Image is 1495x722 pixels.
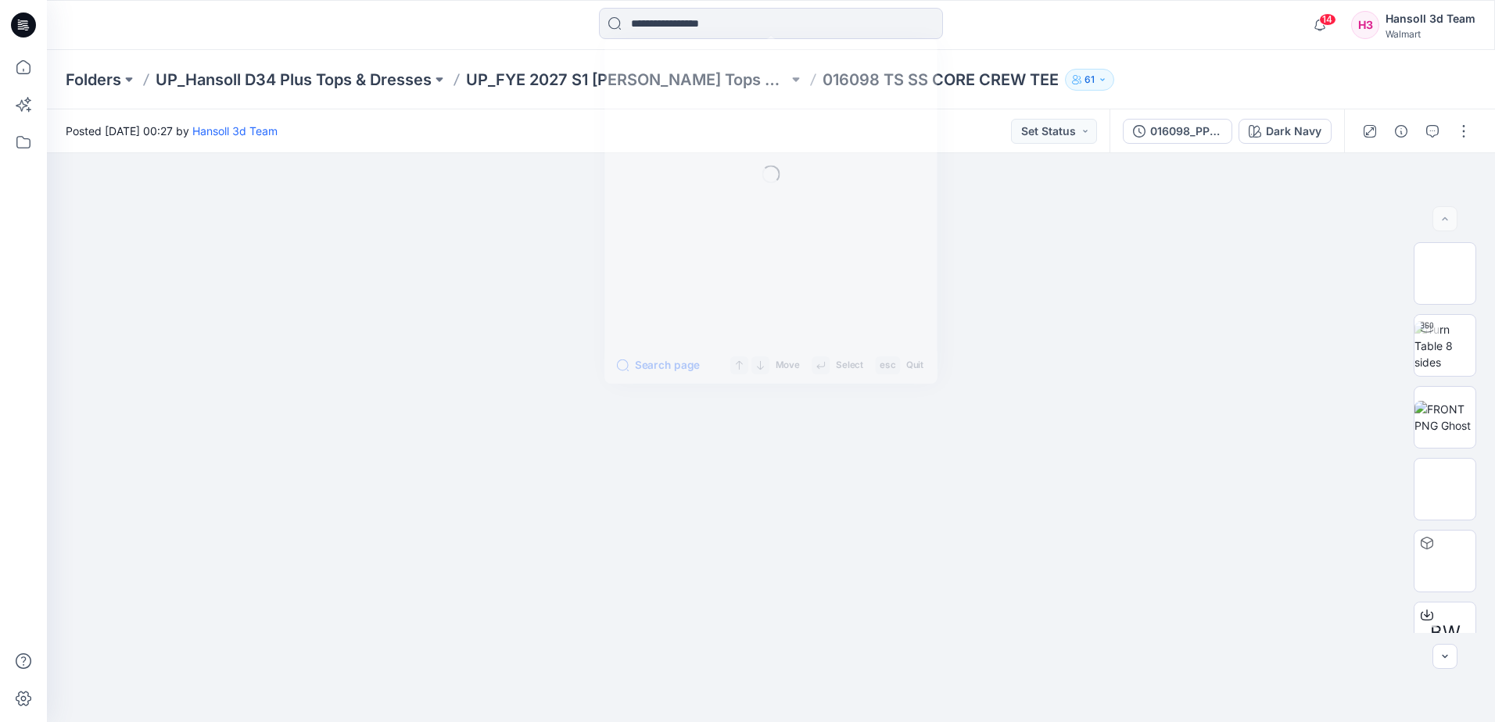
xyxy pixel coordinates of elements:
a: UP_FYE 2027 S1 [PERSON_NAME] Tops Sweaters Dresses [466,69,788,91]
p: 61 [1085,71,1095,88]
button: 61 [1065,69,1114,91]
img: Turn Table 8 sides [1414,321,1475,370]
a: Hansoll 3d Team [192,124,278,138]
div: Walmart [1386,28,1475,40]
button: Details [1389,119,1414,144]
div: 016098_PP_PLUS SS CORE CREWNECK TEE [1150,123,1222,140]
img: FRONT PNG Ghost [1414,401,1475,434]
span: Posted [DATE] 00:27 by [66,123,278,139]
a: Folders [66,69,121,91]
p: esc [880,358,895,374]
p: Select [836,358,863,374]
p: Move [776,358,800,374]
span: BW [1430,619,1461,647]
p: Quit [906,358,923,374]
button: Dark Navy [1239,119,1332,144]
span: 14 [1319,13,1336,26]
button: Search page [617,356,700,374]
a: UP_Hansoll D34 Plus Tops & Dresses [156,69,432,91]
div: Hansoll 3d Team [1386,9,1475,28]
div: H3 [1351,11,1379,39]
div: Dark Navy [1266,123,1321,140]
button: 016098_PP_PLUS SS CORE CREWNECK TEE [1123,119,1232,144]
